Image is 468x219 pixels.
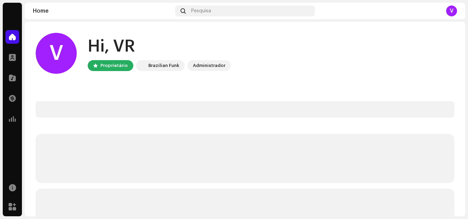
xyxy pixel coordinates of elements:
div: Proprietário [100,61,128,70]
span: Pesquisa [191,8,211,14]
div: Home [33,8,172,14]
div: Brazilian Funk [148,61,179,70]
img: 71bf27a5-dd94-4d93-852c-61362381b7db [137,61,146,70]
div: V [36,33,77,74]
div: Hi, VR [88,36,231,57]
div: V [446,5,457,16]
div: Administrador [193,61,225,70]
